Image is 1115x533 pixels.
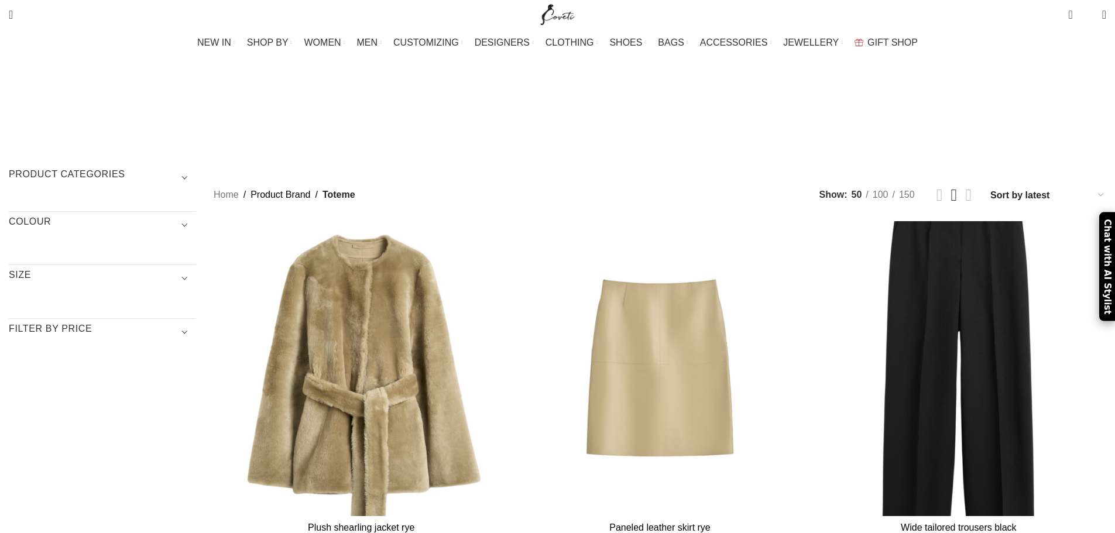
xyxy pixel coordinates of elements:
[3,3,19,26] a: Search
[867,37,918,48] span: GIFT SHOP
[357,31,382,54] a: MEN
[901,522,1016,532] a: Wide tailored trousers black
[197,37,231,48] span: NEW IN
[247,31,293,54] a: SHOP BY
[546,31,598,54] a: CLOTHING
[475,31,534,54] a: DESIGNERS
[1069,6,1078,15] span: 0
[393,31,463,54] a: CUSTOMIZING
[3,31,1112,54] div: Main navigation
[247,37,289,48] span: SHOP BY
[475,37,530,48] span: DESIGNERS
[214,221,509,516] a: Plush shearling jacket rye
[9,215,196,235] h3: COLOUR
[9,322,196,342] h3: Filter by price
[197,31,235,54] a: NEW IN
[609,37,642,48] span: SHOES
[9,269,196,288] h3: SIZE
[304,31,345,54] a: WOMEN
[783,37,839,48] span: JEWELLERY
[304,37,341,48] span: WOMEN
[357,37,378,48] span: MEN
[855,39,863,46] img: GiftBag
[308,522,414,532] a: Plush shearling jacket rye
[609,31,646,54] a: SHOES
[546,37,594,48] span: CLOTHING
[538,9,577,19] a: Site logo
[512,221,807,516] a: Paneled leather skirt rye
[9,168,196,188] h3: Product categories
[658,31,688,54] a: BAGS
[855,31,918,54] a: GIFT SHOP
[700,37,768,48] span: ACCESSORIES
[1082,3,1093,26] div: My Wishlist
[658,37,684,48] span: BAGS
[700,31,772,54] a: ACCESSORIES
[393,37,459,48] span: CUSTOMIZING
[609,522,711,532] a: Paneled leather skirt rye
[1062,3,1078,26] a: 0
[811,221,1106,516] a: Wide tailored trousers black
[783,31,843,54] a: JEWELLERY
[1084,12,1093,20] span: 0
